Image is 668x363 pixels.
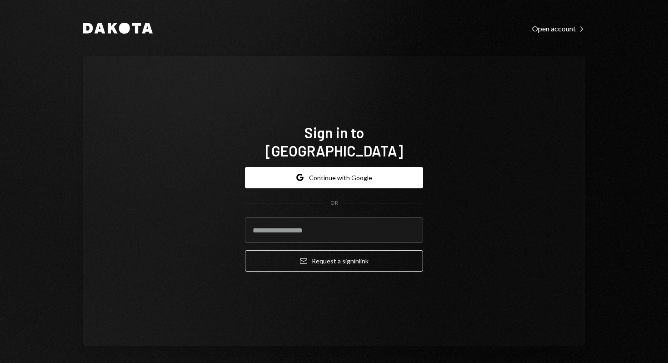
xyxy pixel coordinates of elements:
[532,23,585,33] a: Open account
[330,199,338,207] div: OR
[245,123,423,160] h1: Sign in to [GEOGRAPHIC_DATA]
[532,24,585,33] div: Open account
[245,250,423,272] button: Request a signinlink
[245,167,423,188] button: Continue with Google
